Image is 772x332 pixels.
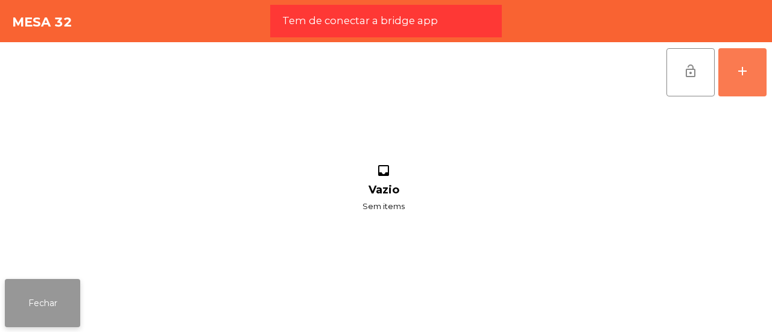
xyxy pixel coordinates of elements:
[282,13,438,28] span: Tem de conectar a bridge app
[666,48,715,96] button: lock_open
[12,13,72,31] h4: Mesa 32
[718,48,767,96] button: add
[5,279,80,327] button: Fechar
[735,64,750,78] div: add
[683,64,698,78] span: lock_open
[362,199,405,214] span: Sem items
[375,163,393,181] i: inbox
[369,184,399,196] h1: Vazio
